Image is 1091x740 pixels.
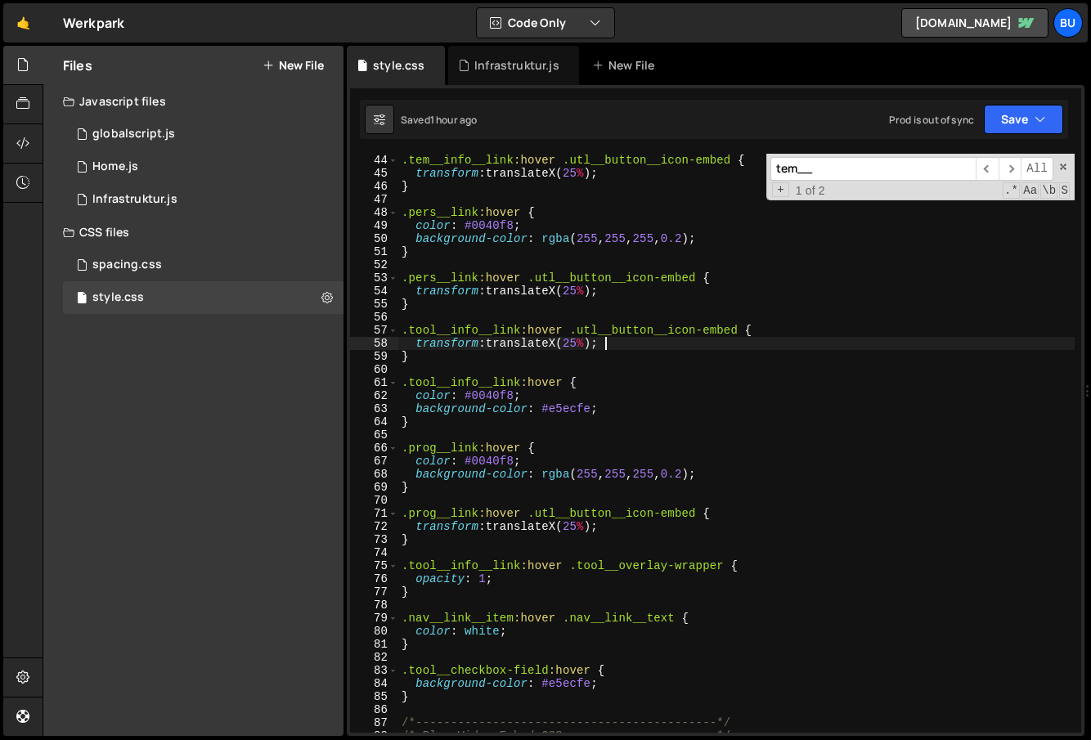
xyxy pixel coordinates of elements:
div: 50 [350,232,398,245]
input: Search for [770,157,976,181]
div: 78 [350,599,398,612]
span: RegExp Search [1003,182,1020,199]
div: 49 [350,219,398,232]
div: Home.js [92,159,138,174]
div: 80 [350,625,398,638]
div: 13618/42788.js [63,118,343,150]
div: 52 [350,258,398,271]
h2: Files [63,56,92,74]
div: spacing.css [92,258,162,272]
div: 83 [350,664,398,677]
div: style.css [373,57,424,74]
button: Save [984,105,1063,134]
div: 82 [350,651,398,664]
div: Prod is out of sync [889,113,974,127]
button: New File [263,59,324,72]
div: 53 [350,271,398,285]
div: 13618/42784.js [63,183,343,216]
div: 73 [350,533,398,546]
div: 47 [350,193,398,206]
div: 64 [350,415,398,428]
div: 46 [350,180,398,193]
div: 85 [350,690,398,703]
div: Werkpark [63,13,124,33]
div: Infrastruktur.js [92,192,177,207]
div: 55 [350,298,398,311]
div: 61 [350,376,398,389]
div: 77 [350,585,398,599]
span: Search In Selection [1059,182,1070,199]
div: 66 [350,442,398,455]
span: Whole Word Search [1040,182,1057,199]
div: 67 [350,455,398,468]
div: 58 [350,337,398,350]
div: 75 [350,559,398,572]
a: Bu [1053,8,1083,38]
div: 63 [350,402,398,415]
div: 62 [350,389,398,402]
div: 13618/34273.css [63,249,343,281]
div: globalscript.js [92,127,175,141]
span: CaseSensitive Search [1021,182,1039,199]
a: 🤙 [3,3,43,43]
div: 72 [350,520,398,533]
div: 13618/34272.css [63,281,343,314]
div: 13618/34270.js [63,150,343,183]
div: 68 [350,468,398,481]
div: 79 [350,612,398,625]
div: 59 [350,350,398,363]
div: 84 [350,677,398,690]
div: 44 [350,154,398,167]
div: Saved [401,113,477,127]
div: CSS files [43,216,343,249]
div: 76 [350,572,398,585]
div: 69 [350,481,398,494]
a: [DOMAIN_NAME] [901,8,1048,38]
span: Toggle Replace mode [772,182,789,197]
div: 51 [350,245,398,258]
div: Javascript files [43,85,343,118]
div: 48 [350,206,398,219]
span: ​ [976,157,999,181]
button: Code Only [477,8,614,38]
span: Alt-Enter [1021,157,1053,181]
div: 1 hour ago [430,113,478,127]
div: 60 [350,363,398,376]
div: 70 [350,494,398,507]
div: Infrastruktur.js [474,57,559,74]
span: ​ [999,157,1021,181]
div: 56 [350,311,398,324]
div: 71 [350,507,398,520]
div: 86 [350,703,398,716]
div: 87 [350,716,398,729]
div: New File [592,57,661,74]
div: 57 [350,324,398,337]
div: 54 [350,285,398,298]
div: style.css [92,290,144,305]
span: 1 of 2 [789,184,832,197]
div: 81 [350,638,398,651]
div: 74 [350,546,398,559]
div: 45 [350,167,398,180]
div: 65 [350,428,398,442]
